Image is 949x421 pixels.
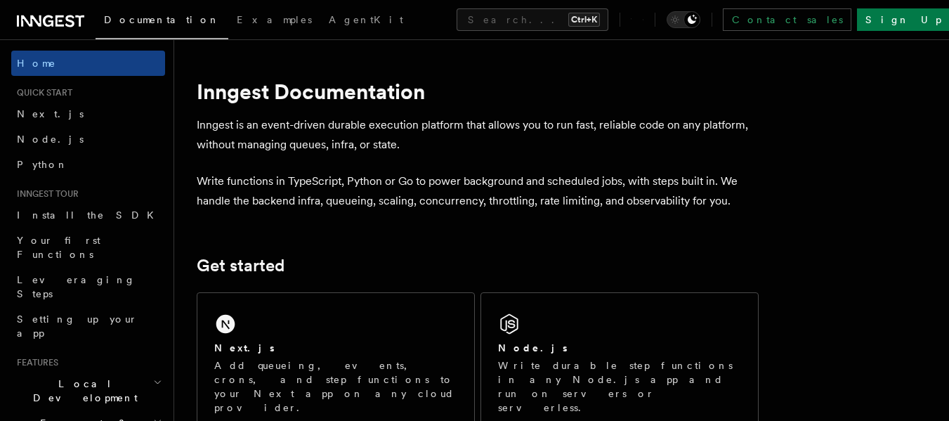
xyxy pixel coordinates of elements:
span: Home [17,56,56,70]
span: Install the SDK [17,209,162,221]
span: Documentation [104,14,220,25]
a: Documentation [96,4,228,39]
a: Leveraging Steps [11,267,165,306]
a: Next.js [11,101,165,127]
kbd: Ctrl+K [568,13,600,27]
button: Toggle dark mode [667,11,700,28]
a: Python [11,152,165,177]
h1: Inngest Documentation [197,79,759,104]
a: Your first Functions [11,228,165,267]
a: Node.js [11,127,165,152]
span: Next.js [17,108,84,119]
span: Examples [237,14,312,25]
span: Setting up your app [17,313,138,339]
span: AgentKit [329,14,403,25]
span: Features [11,357,58,368]
p: Write functions in TypeScript, Python or Go to power background and scheduled jobs, with steps bu... [197,171,759,211]
a: Contact sales [723,8,851,31]
span: Leveraging Steps [17,274,136,299]
span: Quick start [11,87,72,98]
a: AgentKit [320,4,412,38]
p: Add queueing, events, crons, and step functions to your Next app on any cloud provider. [214,358,457,415]
span: Inngest tour [11,188,79,200]
p: Inngest is an event-driven durable execution platform that allows you to run fast, reliable code ... [197,115,759,155]
button: Search...Ctrl+K [457,8,608,31]
span: Python [17,159,68,170]
a: Home [11,51,165,76]
a: Get started [197,256,284,276]
span: Your first Functions [17,235,100,260]
a: Examples [228,4,320,38]
span: Node.js [17,134,84,145]
h2: Next.js [214,341,275,355]
a: Install the SDK [11,202,165,228]
h2: Node.js [498,341,568,355]
a: Setting up your app [11,306,165,346]
span: Local Development [11,377,153,405]
p: Write durable step functions in any Node.js app and run on servers or serverless. [498,358,741,415]
button: Local Development [11,371,165,410]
